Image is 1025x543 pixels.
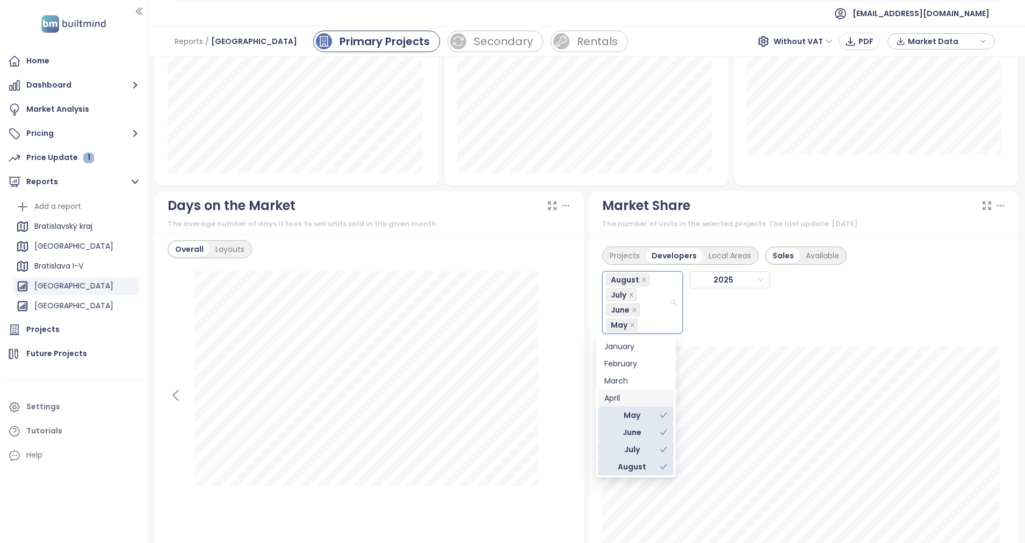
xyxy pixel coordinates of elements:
[13,218,139,235] div: Bratislavský kraj
[604,358,667,370] div: February
[800,248,845,263] div: Available
[5,445,142,466] div: Help
[13,278,139,295] div: [GEOGRAPHIC_DATA]
[26,448,42,462] div: Help
[604,461,660,473] div: August
[660,463,667,470] span: check
[5,50,142,72] a: Home
[5,421,142,442] a: Tutorials
[839,33,879,50] button: PDF
[598,441,674,458] div: July
[598,355,674,372] div: February
[598,372,674,389] div: March
[598,338,674,355] div: January
[13,238,139,255] div: [GEOGRAPHIC_DATA]
[13,198,139,215] div: Add a report
[205,32,209,51] span: /
[13,258,139,275] div: Bratislava I-V
[34,200,81,213] div: Add a report
[604,341,667,352] div: January
[767,248,800,263] div: Sales
[34,240,113,253] div: [GEOGRAPHIC_DATA]
[630,322,635,328] span: close
[660,429,667,436] span: check
[26,54,49,68] div: Home
[602,196,690,216] div: Market Share
[5,396,142,418] a: Settings
[34,279,113,293] div: [GEOGRAPHIC_DATA]
[660,446,667,453] span: check
[34,299,113,313] div: [GEOGRAPHIC_DATA]
[611,274,639,286] span: August
[175,32,203,51] span: Reports
[83,153,94,163] div: 1
[26,347,87,360] div: Future Projects
[604,375,667,387] div: March
[703,248,757,263] div: Local Areas
[774,33,833,49] span: Without VAT
[604,248,646,263] div: Projects
[598,407,674,424] div: May
[598,424,674,441] div: June
[447,31,543,52] a: sale
[604,426,660,438] div: June
[313,31,440,52] a: primary
[606,303,640,316] span: June
[5,171,142,193] button: Reports
[646,248,703,263] div: Developers
[908,33,977,49] span: Market Data
[629,292,634,298] span: close
[611,319,627,331] span: May
[598,458,674,475] div: August
[26,400,60,414] div: Settings
[606,288,637,301] span: July
[5,319,142,341] a: Projects
[611,289,626,301] span: July
[606,273,649,286] span: August
[598,389,674,407] div: April
[340,33,430,49] div: Primary Projects
[34,220,92,233] div: Bratislavský kraj
[26,323,60,336] div: Projects
[604,392,667,404] div: April
[604,409,660,421] div: May
[26,151,94,164] div: Price Update
[5,123,142,144] button: Pricing
[693,272,763,288] span: 2025
[641,277,647,283] span: close
[660,411,667,419] span: check
[604,444,660,455] div: July
[858,35,874,47] span: PDF
[168,196,295,216] div: Days on the Market
[551,31,628,52] a: rent
[5,343,142,365] a: Future Projects
[13,298,139,315] div: [GEOGRAPHIC_DATA]
[893,33,989,49] div: button
[210,242,250,257] div: Layouts
[474,33,533,49] div: Secondary
[5,147,142,169] a: Price Update 1
[606,318,638,331] span: May
[611,304,630,316] span: June
[34,259,83,273] div: Bratislava I-V
[211,32,297,51] span: [GEOGRAPHIC_DATA]
[26,424,62,438] div: Tutorials
[38,13,109,35] img: logo
[577,33,618,49] div: Rentals
[853,1,990,26] span: [EMAIL_ADDRESS][DOMAIN_NAME]
[632,307,637,313] span: close
[169,242,210,257] div: Overall
[5,99,142,120] a: Market Analysis
[5,75,142,96] button: Dashboard
[168,219,571,229] div: The average number of days it took to sell units sold in the given month.
[26,103,89,116] div: Market Analysis
[602,219,1006,229] div: The number of units in the selected projects. The last update: [DATE]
